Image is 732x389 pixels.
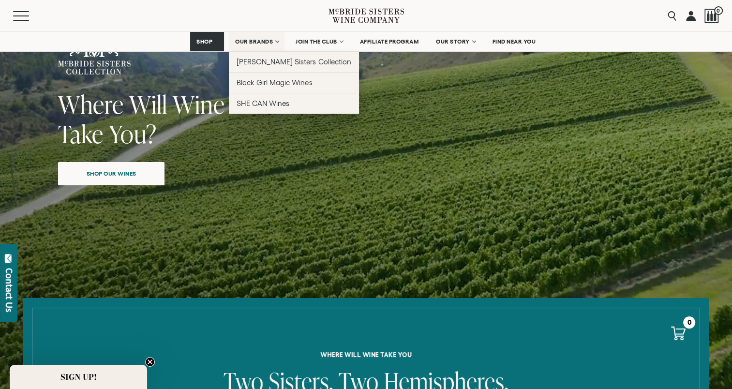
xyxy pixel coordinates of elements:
a: Shop our wines [58,162,164,185]
span: SHOP [196,38,213,45]
span: SIGN UP! [60,371,97,383]
a: [PERSON_NAME] Sisters Collection [229,51,359,72]
button: Close teaser [145,357,155,367]
span: OUR BRANDS [235,38,273,45]
a: OUR STORY [430,32,481,51]
span: Wine [173,88,225,121]
span: [PERSON_NAME] Sisters Collection [237,58,351,66]
div: Contact Us [4,268,14,312]
span: FIND NEAR YOU [493,38,536,45]
span: Where [58,88,124,121]
div: SIGN UP!Close teaser [10,365,147,389]
a: JOIN THE CLUB [289,32,349,51]
span: 0 [714,6,723,15]
h6: where will wine take you [30,351,702,358]
a: SHOP [190,32,224,51]
span: Shop our wines [70,164,153,183]
div: 0 [683,316,695,329]
button: Mobile Menu Trigger [13,11,48,21]
a: OUR BRANDS [229,32,284,51]
span: Will [129,88,167,121]
a: AFFILIATE PROGRAM [354,32,425,51]
span: SHE CAN Wines [237,99,289,107]
span: Take [58,117,104,150]
span: JOIN THE CLUB [296,38,337,45]
span: OUR STORY [436,38,470,45]
span: Black Girl Magic Wines [237,78,312,87]
a: SHE CAN Wines [229,93,359,114]
span: AFFILIATE PROGRAM [360,38,419,45]
a: FIND NEAR YOU [486,32,542,51]
span: You? [109,117,157,150]
a: Black Girl Magic Wines [229,72,359,93]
